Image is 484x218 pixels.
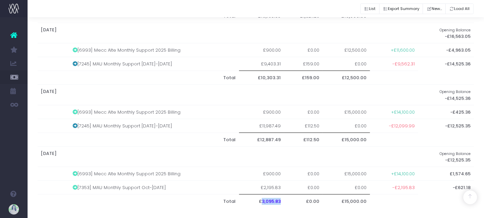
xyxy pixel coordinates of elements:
[69,167,239,181] td: [6993] Mecc Alte Monthly Support 2025 Billing
[445,3,474,14] button: Load All
[392,184,415,191] span: -£2,195.83
[239,71,284,85] th: £10,303.31
[323,181,370,195] td: £0.00
[389,123,415,129] span: -£12,099.99
[284,133,323,146] th: £112.50
[284,181,323,195] td: £0.00
[360,3,380,14] button: List
[69,119,239,133] td: [7245] MAU Monthly Support [DATE]-[DATE]
[423,3,446,14] button: New...
[239,181,284,195] td: £2,195.83
[38,23,418,43] th: [DATE]
[418,181,474,195] th: -£621.18
[418,119,474,133] th: -£12,525.35
[323,195,370,208] th: £15,000.00
[239,133,284,146] th: £12,887.49
[418,105,474,119] th: -£425.36
[69,71,239,85] th: Total
[239,43,284,57] td: £900.00
[440,27,471,33] small: Opening Balance
[284,105,323,119] td: £0.00
[418,85,474,105] th: -£14,525.36
[379,3,423,14] button: Export Summary
[69,181,239,195] td: [7353] MAU Monthly Support Oct-[DATE]
[323,133,370,146] th: £15,000.00
[440,88,471,94] small: Opening Balance
[391,170,415,177] span: +£14,100.00
[418,23,474,43] th: -£16,563.05
[418,43,474,57] th: -£4,963.05
[391,109,415,116] span: +£14,100.00
[391,47,415,54] span: +£11,600.00
[284,43,323,57] td: £0.00
[9,204,19,215] img: images/default_profile_image.png
[38,85,418,105] th: [DATE]
[418,57,474,71] th: -£14,525.36
[323,119,370,133] td: £0.00
[440,150,471,156] small: Opening Balance
[284,167,323,181] td: £0.00
[323,57,370,71] td: £0.00
[418,167,474,181] th: £1,574.65
[239,105,284,119] td: £900.00
[284,71,323,85] th: £159.00
[69,57,239,71] td: [7245] MAU Monthly Support [DATE]-[DATE]
[323,43,370,57] td: £12,500.00
[418,146,474,167] th: -£12,525.35
[239,119,284,133] td: £11,987.49
[69,43,239,57] td: [6993] Mecc Alte Monthly Support 2025 Billing
[239,195,284,208] th: £3,095.83
[284,119,323,133] td: £112.50
[392,61,415,68] span: -£9,562.31
[323,167,370,181] td: £15,000.00
[69,195,239,208] th: Total
[239,57,284,71] td: £9,403.31
[284,195,323,208] th: £0.00
[284,57,323,71] td: £159.00
[38,146,418,167] th: [DATE]
[239,167,284,181] td: £900.00
[323,71,370,85] th: £12,500.00
[323,105,370,119] td: £15,000.00
[69,133,239,146] th: Total
[69,105,239,119] td: [6993] Mecc Alte Monthly Support 2025 Billing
